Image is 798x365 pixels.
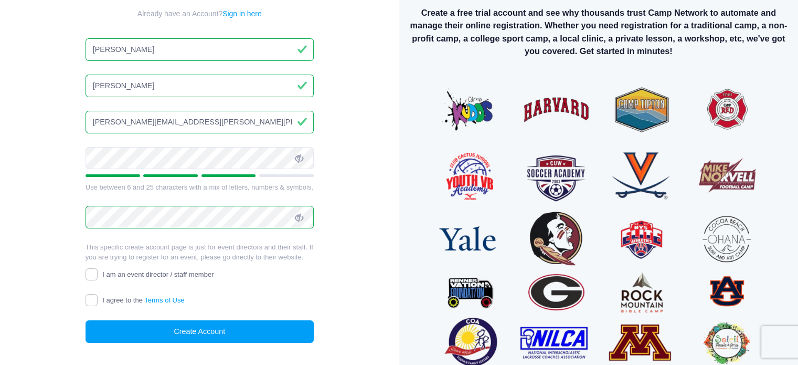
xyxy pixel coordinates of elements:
[102,296,184,304] span: I agree to the
[222,9,262,18] a: Sign in here
[86,242,314,263] p: This specific create account page is just for event directors and their staff. If you are trying ...
[86,75,314,97] input: Last Name
[102,270,214,278] span: I am an event director / staff member
[86,268,98,280] input: I am an event director / staff member
[86,294,98,306] input: I agree to theTerms of Use
[86,182,314,193] div: Use between 6 and 25 characters with a mix of letters, numbers & symbols.
[86,111,314,133] input: Email
[144,296,185,304] a: Terms of Use
[86,320,314,343] button: Create Account
[86,8,314,19] div: Already have an Account?
[408,6,790,58] p: Create a free trial account and see why thousands trust Camp Network to automate and manage their...
[86,38,314,61] input: First Name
